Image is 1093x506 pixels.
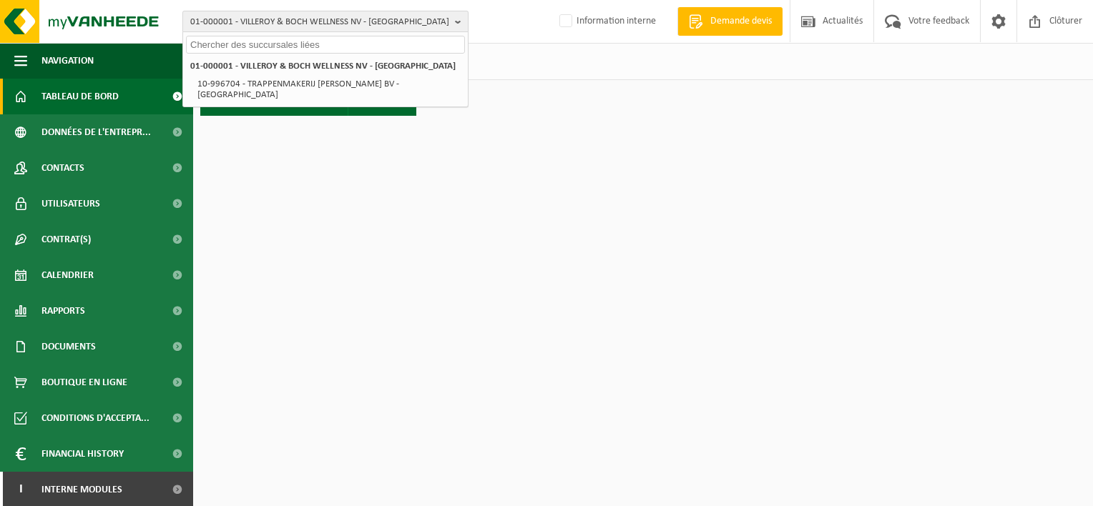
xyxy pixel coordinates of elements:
span: Données de l'entrepr... [41,114,151,150]
span: Rapports [41,293,85,329]
span: Calendrier [41,257,94,293]
span: Financial History [41,436,124,472]
strong: 01-000001 - VILLEROY & BOCH WELLNESS NV - [GEOGRAPHIC_DATA] [190,61,456,71]
span: Contrat(s) [41,222,91,257]
li: 10-996704 - TRAPPENMAKERIJ [PERSON_NAME] BV - [GEOGRAPHIC_DATA] [193,75,465,104]
a: Demande devis [677,7,783,36]
input: Chercher des succursales liées [186,36,465,54]
span: Utilisateurs [41,186,100,222]
span: 01-000001 - VILLEROY & BOCH WELLNESS NV - [GEOGRAPHIC_DATA] [190,11,449,33]
span: Navigation [41,43,94,79]
span: Conditions d'accepta... [41,400,150,436]
button: 01-000001 - VILLEROY & BOCH WELLNESS NV - [GEOGRAPHIC_DATA] [182,11,469,32]
span: Contacts [41,150,84,186]
span: Tableau de bord [41,79,119,114]
span: Boutique en ligne [41,364,127,400]
span: Demande devis [707,14,775,29]
span: Documents [41,329,96,364]
label: Information interne [557,11,656,32]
